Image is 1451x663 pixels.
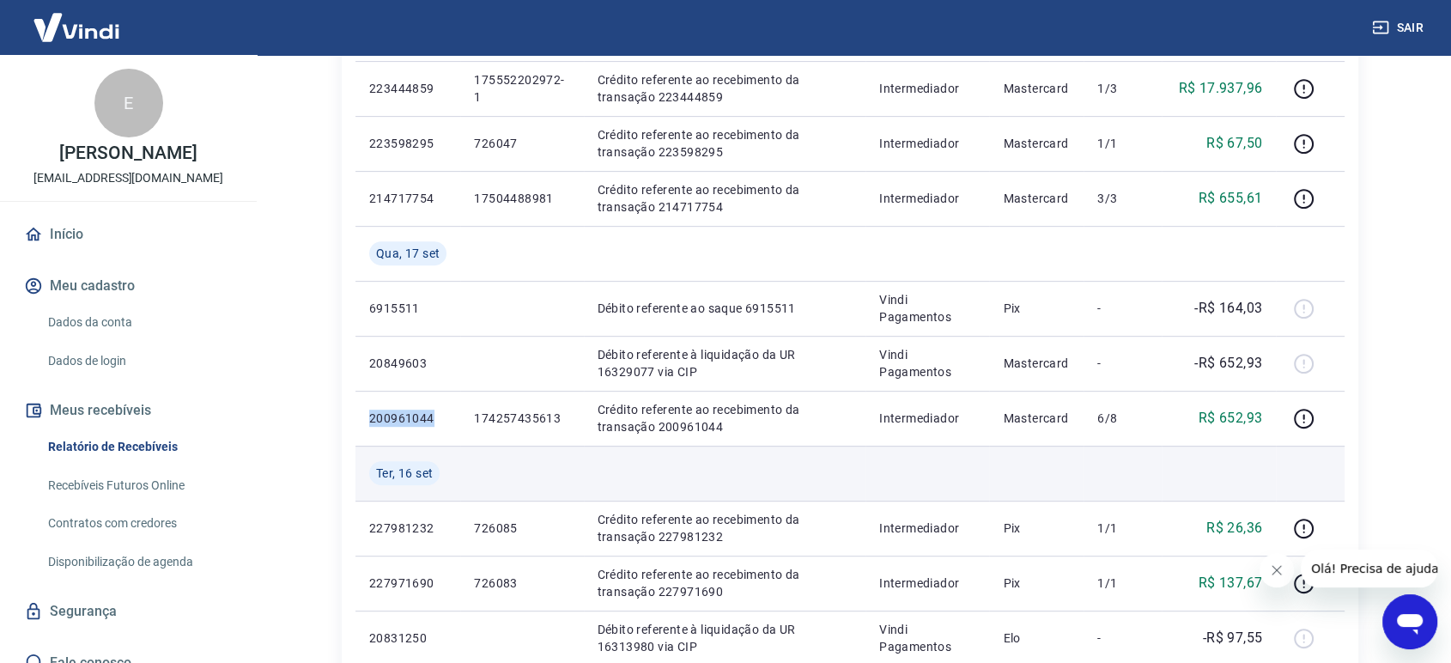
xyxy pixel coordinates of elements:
[94,69,163,137] div: E
[474,575,569,592] p: 726083
[1206,518,1262,538] p: R$ 26,36
[369,135,446,152] p: 223598295
[1003,300,1070,317] p: Pix
[21,267,236,305] button: Meu cadastro
[369,190,446,207] p: 214717754
[1260,553,1294,587] iframe: Fechar mensagem
[598,511,853,545] p: Crédito referente ao recebimento da transação 227981232
[41,305,236,340] a: Dados da conta
[21,593,236,630] a: Segurança
[879,190,975,207] p: Intermediador
[369,355,446,372] p: 20849603
[1003,630,1070,647] p: Elo
[474,135,569,152] p: 726047
[1178,78,1262,99] p: R$ 17.937,96
[598,300,853,317] p: Débito referente ao saque 6915511
[1003,355,1070,372] p: Mastercard
[1194,298,1262,319] p: -R$ 164,03
[1003,80,1070,97] p: Mastercard
[41,544,236,580] a: Disponibilização de agenda
[474,520,569,537] p: 726085
[1097,630,1148,647] p: -
[33,169,223,187] p: [EMAIL_ADDRESS][DOMAIN_NAME]
[1199,573,1263,593] p: R$ 137,67
[1003,135,1070,152] p: Mastercard
[369,410,446,427] p: 200961044
[598,401,853,435] p: Crédito referente ao recebimento da transação 200961044
[879,575,975,592] p: Intermediador
[41,429,236,465] a: Relatório de Recebíveis
[1097,520,1148,537] p: 1/1
[474,190,569,207] p: 17504488981
[1003,575,1070,592] p: Pix
[1382,594,1437,649] iframe: Botão para abrir a janela de mensagens
[879,80,975,97] p: Intermediador
[879,135,975,152] p: Intermediador
[1203,628,1263,648] p: -R$ 97,55
[21,1,132,53] img: Vindi
[369,80,446,97] p: 223444859
[1199,188,1263,209] p: R$ 655,61
[1206,133,1262,154] p: R$ 67,50
[369,520,446,537] p: 227981232
[59,144,197,162] p: [PERSON_NAME]
[879,520,975,537] p: Intermediador
[369,630,446,647] p: 20831250
[1097,355,1148,372] p: -
[879,621,975,655] p: Vindi Pagamentos
[41,344,236,379] a: Dados de login
[1097,410,1148,427] p: 6/8
[10,12,144,26] span: Olá! Precisa de ajuda?
[879,346,975,380] p: Vindi Pagamentos
[369,300,446,317] p: 6915511
[1003,190,1070,207] p: Mastercard
[1097,575,1148,592] p: 1/1
[1097,300,1148,317] p: -
[598,566,853,600] p: Crédito referente ao recebimento da transação 227971690
[376,465,433,482] span: Ter, 16 set
[1097,135,1148,152] p: 1/1
[598,181,853,216] p: Crédito referente ao recebimento da transação 214717754
[879,291,975,325] p: Vindi Pagamentos
[598,126,853,161] p: Crédito referente ao recebimento da transação 223598295
[1097,190,1148,207] p: 3/3
[1199,408,1263,429] p: R$ 652,93
[1194,353,1262,374] p: -R$ 652,93
[1097,80,1148,97] p: 1/3
[1369,12,1430,44] button: Sair
[41,506,236,541] a: Contratos com credores
[474,410,569,427] p: 174257435613
[598,621,853,655] p: Débito referente à liquidação da UR 16313980 via CIP
[879,410,975,427] p: Intermediador
[1301,550,1437,587] iframe: Mensagem da empresa
[376,245,440,262] span: Qua, 17 set
[21,216,236,253] a: Início
[598,346,853,380] p: Débito referente à liquidação da UR 16329077 via CIP
[369,575,446,592] p: 227971690
[1003,520,1070,537] p: Pix
[21,392,236,429] button: Meus recebíveis
[41,468,236,503] a: Recebíveis Futuros Online
[598,71,853,106] p: Crédito referente ao recebimento da transação 223444859
[474,71,569,106] p: 175552202972-1
[1003,410,1070,427] p: Mastercard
